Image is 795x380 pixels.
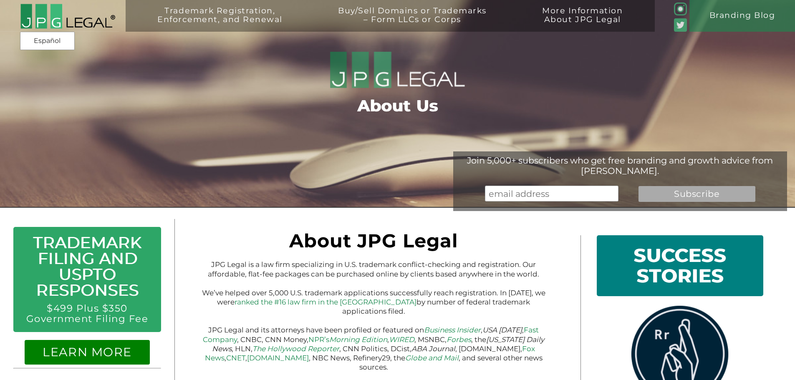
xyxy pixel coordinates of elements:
[674,3,687,16] img: glyph-logo_May2016-green3-90.png
[411,345,455,353] em: ABA Journal
[453,155,787,176] div: Join 5,000+ subscribers who get free branding and growth advice from [PERSON_NAME].
[424,326,481,334] a: Business Insider
[20,3,116,29] img: 2016-logo-black-letters-3-r.png
[33,233,141,300] a: Trademark Filing and USPTO Responses
[389,335,414,344] a: WIRED
[199,288,548,316] p: We’ve helped over 5,000 U.S. trademark applications successfully reach registration. In [DATE], w...
[199,235,548,251] h1: About JPG Legal
[639,186,755,202] input: Subscribe
[405,354,459,362] a: Globe and Mail
[329,335,387,344] em: Morning Edition
[235,298,416,306] a: ranked the #16 law firm in the [GEOGRAPHIC_DATA]
[26,302,149,325] a: $499 Plus $350 Government Filing Fee
[674,18,687,32] img: Twitter_Social_Icon_Rounded_Square_Color-mid-green3-90.png
[314,7,510,38] a: Buy/Sell Domains or Trademarks– Form LLCs or Corps
[23,33,72,48] a: Español
[203,326,539,343] a: Fast Company
[199,260,548,278] p: JPG Legal is a law firm specializing in U.S. trademark conflict-checking and registration. Our af...
[308,335,387,344] a: NPR’sMorning Edition
[447,335,471,344] a: Forbes
[212,335,544,353] em: [US_STATE] Daily News
[134,7,306,38] a: Trademark Registration,Enforcement, and Renewal
[43,345,131,359] a: LEARN MORE
[247,354,309,362] a: [DOMAIN_NAME]
[252,345,339,353] a: The Hollywood Reporter
[518,7,647,38] a: More InformationAbout JPG Legal
[226,354,245,362] a: CNET
[199,325,548,371] p: JPG Legal and its attorneys have been profiled or featured on , , , CNBC, CNN Money, , , MSNBC, ,...
[482,326,522,334] em: USA [DATE]
[205,345,535,362] a: Fox News
[485,186,618,201] input: email address
[605,243,755,289] h1: SUCCESS STORIES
